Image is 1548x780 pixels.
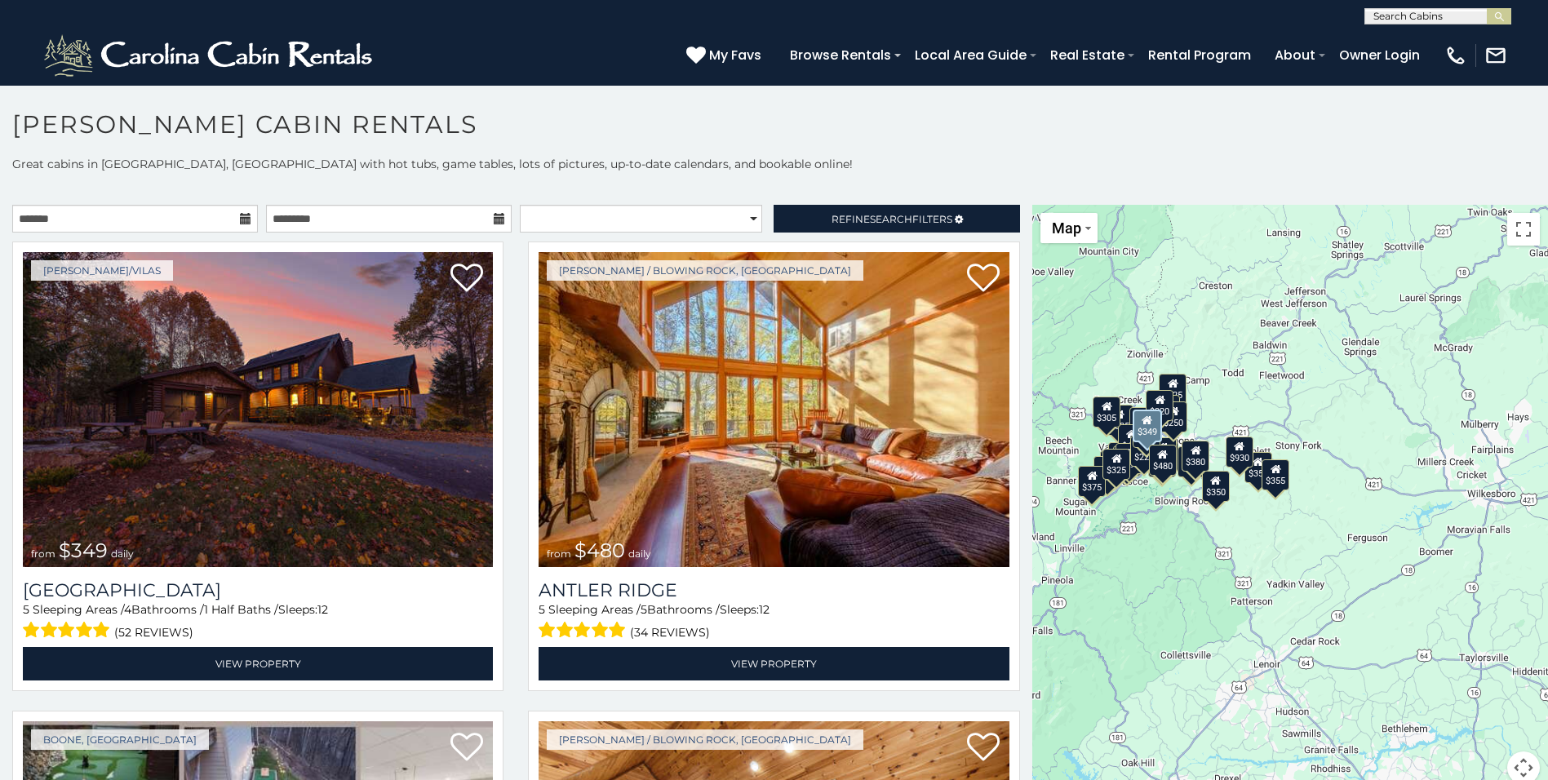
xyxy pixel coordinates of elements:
a: [PERSON_NAME] / Blowing Rock, [GEOGRAPHIC_DATA] [547,260,863,281]
div: $320 [1146,390,1173,421]
span: 5 [23,602,29,617]
span: 5 [539,602,545,617]
span: $349 [59,538,108,562]
a: Browse Rentals [782,41,899,69]
a: Add to favorites [450,731,483,765]
div: $305 [1093,397,1120,428]
div: $395 [1116,443,1143,474]
div: $410 [1118,424,1146,455]
a: Diamond Creek Lodge from $349 daily [23,252,493,567]
a: Local Area Guide [907,41,1035,69]
a: Antler Ridge from $480 daily [539,252,1009,567]
span: Search [870,213,912,225]
a: Add to favorites [967,731,1000,765]
h3: Diamond Creek Lodge [23,579,493,601]
a: View Property [539,647,1009,680]
a: Add to favorites [967,262,1000,296]
div: $565 [1129,407,1157,438]
div: $355 [1262,459,1289,490]
div: $350 [1202,471,1230,502]
span: (34 reviews) [630,622,710,643]
div: $250 [1160,401,1187,432]
span: 12 [759,602,770,617]
div: $355 [1244,452,1272,483]
span: (52 reviews) [114,622,193,643]
div: Sleeping Areas / Bathrooms / Sleeps: [23,601,493,643]
button: Toggle fullscreen view [1507,213,1540,246]
div: $225 [1130,436,1158,467]
div: $375 [1078,466,1106,497]
div: $930 [1226,437,1253,468]
a: Owner Login [1331,41,1428,69]
span: daily [111,547,134,560]
div: $525 [1159,374,1187,405]
img: phone-regular-white.png [1444,44,1467,67]
a: About [1266,41,1324,69]
div: $480 [1148,445,1176,476]
span: Refine Filters [832,213,952,225]
img: Diamond Creek Lodge [23,252,493,567]
span: 12 [317,602,328,617]
button: Change map style [1040,213,1098,243]
img: mail-regular-white.png [1484,44,1507,67]
span: daily [628,547,651,560]
div: Sleeping Areas / Bathrooms / Sleeps: [539,601,1009,643]
a: [PERSON_NAME] / Blowing Rock, [GEOGRAPHIC_DATA] [547,729,863,750]
a: My Favs [686,45,765,66]
div: $380 [1182,441,1209,472]
div: $325 [1102,449,1130,480]
a: [GEOGRAPHIC_DATA] [23,579,493,601]
span: My Favs [709,45,761,65]
a: View Property [23,647,493,680]
span: Map [1052,219,1081,237]
div: $395 [1149,437,1177,468]
a: Antler Ridge [539,579,1009,601]
span: from [547,547,571,560]
img: Antler Ridge [539,252,1009,567]
a: [PERSON_NAME]/Vilas [31,260,173,281]
span: from [31,547,55,560]
span: 1 Half Baths / [204,602,278,617]
a: Rental Program [1140,41,1259,69]
span: 5 [641,602,647,617]
div: $349 [1133,410,1162,442]
a: RefineSearchFilters [774,205,1019,233]
span: $480 [574,538,625,562]
img: White-1-2.png [41,31,379,80]
a: Boone, [GEOGRAPHIC_DATA] [31,729,209,750]
span: 4 [124,602,131,617]
a: Real Estate [1042,41,1133,69]
div: $695 [1178,446,1205,477]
